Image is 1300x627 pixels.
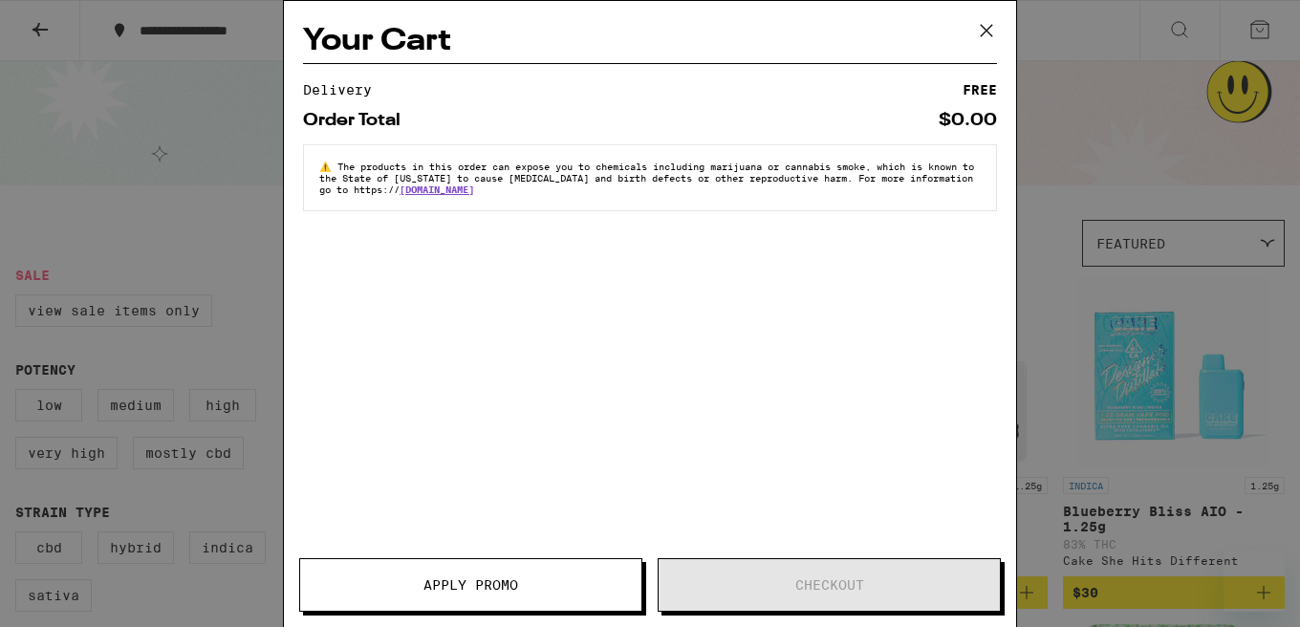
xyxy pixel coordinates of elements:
[939,112,997,129] div: $0.00
[303,83,385,97] div: Delivery
[319,161,337,172] span: ⚠️
[423,578,518,592] span: Apply Promo
[303,20,997,63] h2: Your Cart
[963,83,997,97] div: FREE
[303,112,414,129] div: Order Total
[658,558,1001,612] button: Checkout
[319,161,974,195] span: The products in this order can expose you to chemicals including marijuana or cannabis smoke, whi...
[795,578,864,592] span: Checkout
[1224,551,1285,612] iframe: Button to launch messaging window
[400,184,474,195] a: [DOMAIN_NAME]
[299,558,642,612] button: Apply Promo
